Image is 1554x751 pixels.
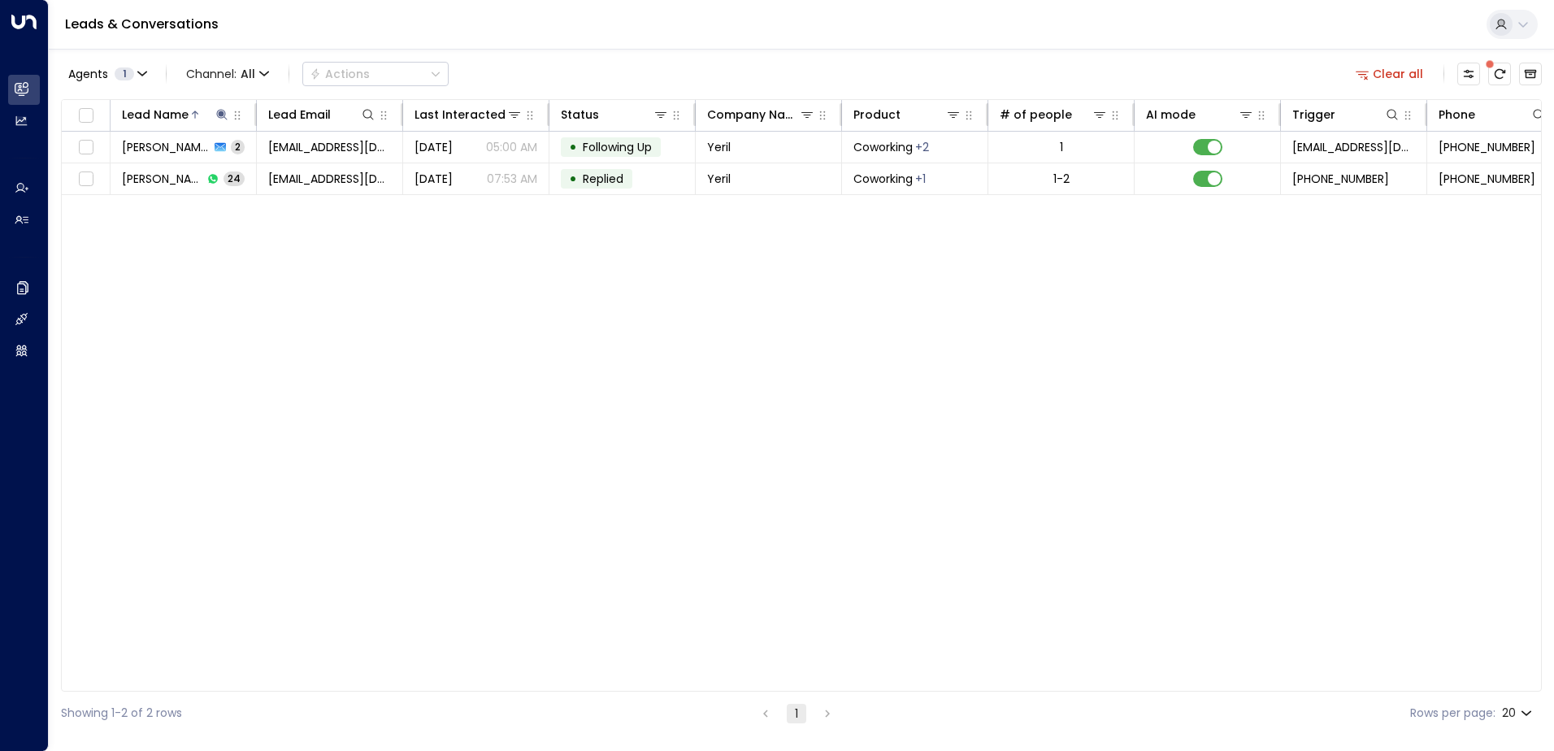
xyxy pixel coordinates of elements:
div: Private Office [915,171,926,187]
div: Trigger [1292,105,1400,124]
button: Archived Leads [1519,63,1542,85]
div: • [569,133,577,161]
span: Coworking [853,171,913,187]
button: Clear all [1349,63,1430,85]
span: +447564316191 [1439,171,1535,187]
span: +447564316191 [1292,171,1389,187]
div: # of people [1000,105,1108,124]
span: 2 [231,140,245,154]
div: Company Name [707,105,815,124]
div: 1 [1060,139,1063,155]
div: Membership,Private Office [915,139,929,155]
div: Status [561,105,669,124]
span: Coworking [853,139,913,155]
button: Customize [1457,63,1480,85]
button: Channel:All [180,63,276,85]
span: Yesterday [415,139,453,155]
div: Trigger [1292,105,1335,124]
button: Actions [302,62,449,86]
div: Lead Email [268,105,376,124]
div: 20 [1502,701,1535,725]
div: Status [561,105,599,124]
span: 1 [115,67,134,80]
span: Following Up [583,139,652,155]
span: +447564316191 [1439,139,1535,155]
div: Company Name [707,105,799,124]
a: Leads & Conversations [65,15,219,33]
div: Phone [1439,105,1547,124]
span: Toggle select all [76,106,96,126]
div: AI mode [1146,105,1196,124]
div: Lead Name [122,105,189,124]
div: Last Interacted [415,105,506,124]
span: Channel: [180,63,276,85]
div: AI mode [1146,105,1254,124]
div: Lead Name [122,105,230,124]
label: Rows per page: [1410,705,1495,722]
span: All [241,67,255,80]
div: Showing 1-2 of 2 rows [61,705,182,722]
span: There are new threads available. Refresh the grid to view the latest updates. [1488,63,1511,85]
span: Ebony Schrils [122,139,210,155]
span: Toggle select row [76,137,96,158]
div: 1-2 [1053,171,1070,187]
div: Actions [310,67,370,81]
div: Button group with a nested menu [302,62,449,86]
div: Phone [1439,105,1475,124]
span: Ebony Schrils [122,171,202,187]
div: • [569,165,577,193]
span: admin@yeril.co.uk [268,171,391,187]
nav: pagination navigation [755,703,838,723]
span: 24 [224,171,245,185]
span: Toggle select row [76,169,96,189]
button: Agents1 [61,63,153,85]
div: Product [853,105,901,124]
p: 05:00 AM [486,139,537,155]
span: Yeril [707,139,731,155]
span: Yeril [707,171,731,187]
div: Product [853,105,961,124]
div: # of people [1000,105,1072,124]
span: sales@newflex.com [1292,139,1415,155]
button: page 1 [787,704,806,723]
span: Agents [68,68,108,80]
p: 07:53 AM [487,171,537,187]
div: Lead Email [268,105,331,124]
div: Last Interacted [415,105,523,124]
span: admin@yeril.co.uk [268,139,391,155]
span: Yesterday [415,171,453,187]
span: Replied [583,171,623,187]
